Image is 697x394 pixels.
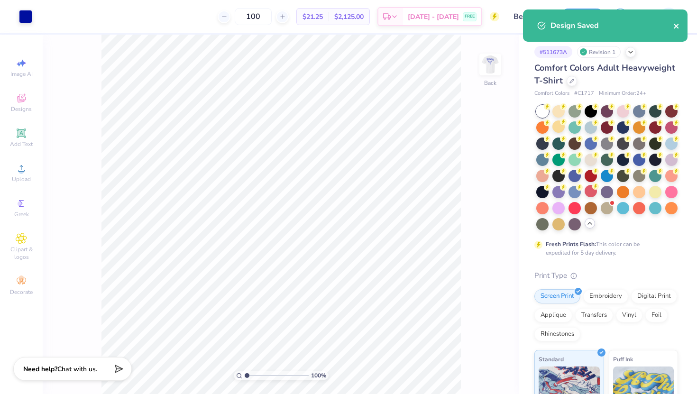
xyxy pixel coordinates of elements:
div: This color can be expedited for 5 day delivery. [546,240,662,257]
span: 100 % [311,371,326,380]
div: Back [484,79,496,87]
span: Add Text [10,140,33,148]
span: Chat with us. [57,365,97,374]
div: Vinyl [616,308,642,322]
div: Design Saved [550,20,673,31]
span: Decorate [10,288,33,296]
div: # 511673A [534,46,572,58]
div: Transfers [575,308,613,322]
div: Revision 1 [577,46,621,58]
span: Minimum Order: 24 + [599,90,646,98]
span: FREE [465,13,475,20]
span: # C1717 [574,90,594,98]
span: $21.25 [303,12,323,22]
span: Standard [539,354,564,364]
div: Embroidery [583,289,628,303]
div: Applique [534,308,572,322]
span: Puff Ink [613,354,633,364]
strong: Fresh Prints Flash: [546,240,596,248]
img: Back [481,55,500,74]
input: – – [235,8,272,25]
button: close [673,20,680,31]
span: Comfort Colors [534,90,569,98]
span: Comfort Colors Adult Heavyweight T-Shirt [534,62,675,86]
span: [DATE] - [DATE] [408,12,459,22]
div: Rhinestones [534,327,580,341]
div: Digital Print [631,289,677,303]
span: Greek [14,211,29,218]
span: Clipart & logos [5,246,38,261]
span: Upload [12,175,31,183]
strong: Need help? [23,365,57,374]
div: Screen Print [534,289,580,303]
input: Untitled Design [506,7,553,26]
span: $2,125.00 [334,12,364,22]
div: Foil [645,308,668,322]
span: Designs [11,105,32,113]
div: Print Type [534,270,678,281]
span: Image AI [10,70,33,78]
